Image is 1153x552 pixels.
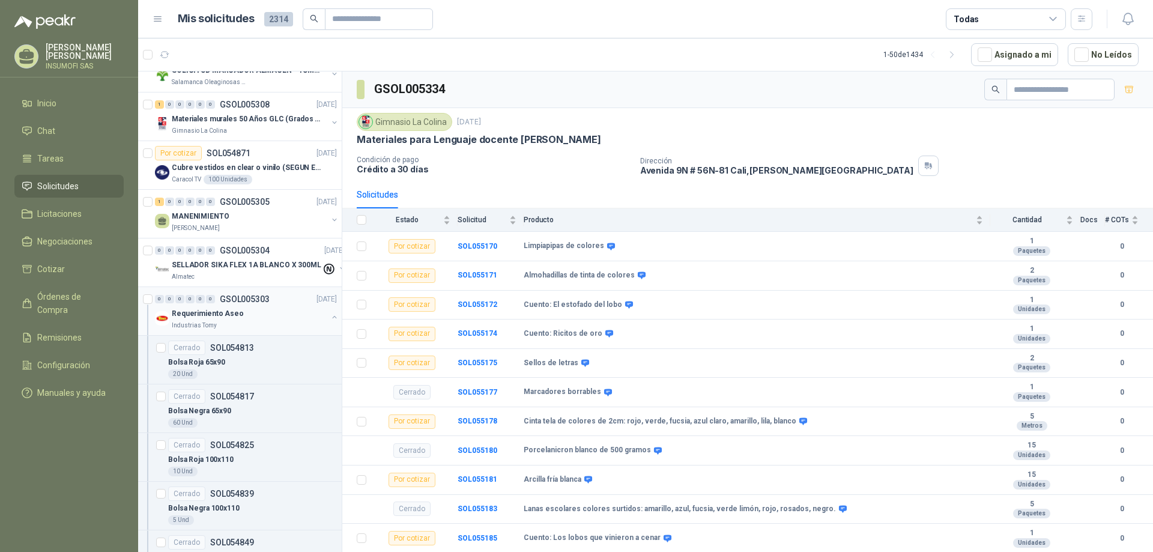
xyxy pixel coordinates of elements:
div: Gimnasio La Colina [357,113,452,131]
a: Configuración [14,354,124,377]
div: Cerrado [393,502,431,516]
b: 0 [1105,299,1139,311]
a: SOL055183 [458,505,497,513]
img: Company Logo [155,311,169,326]
b: 1 [990,237,1073,246]
button: No Leídos [1068,43,1139,66]
div: 0 [206,246,215,255]
a: Negociaciones [14,230,124,253]
p: INSUMOFI SAS [46,62,124,70]
th: Estado [374,208,458,232]
span: # COTs [1105,216,1129,224]
span: Chat [37,124,55,138]
p: [PERSON_NAME] [PERSON_NAME] [46,43,124,60]
img: Company Logo [155,262,169,277]
div: 0 [196,198,205,206]
div: 0 [206,198,215,206]
p: Condición de pago [357,156,631,164]
b: Almohadillas de tinta de colores [524,271,635,281]
div: Por cotizar [389,531,435,545]
div: 0 [165,246,174,255]
a: Órdenes de Compra [14,285,124,321]
span: Estado [374,216,441,224]
th: Cantidad [990,208,1080,232]
p: MANENIMIENTO [172,211,229,222]
span: Licitaciones [37,207,82,220]
p: SOL054813 [210,344,254,352]
b: Lanas escolares colores surtidos: amarillo, azul, fucsia, verde limón, rojo, rosados, negro. [524,505,836,514]
b: 0 [1105,533,1139,544]
div: Paquetes [1013,276,1050,285]
a: 1 0 0 0 0 0 GSOL005308[DATE] Company LogoMateriales murales 50 Años GLC (Grados 10 y 11)Gimnasio ... [155,97,339,136]
b: 0 [1105,416,1139,427]
div: 60 Und [168,418,198,428]
b: 2 [990,266,1073,276]
a: Manuales y ayuda [14,381,124,404]
img: Company Logo [359,115,372,129]
a: Licitaciones [14,202,124,225]
b: 0 [1105,241,1139,252]
div: Paquetes [1013,246,1050,256]
div: Por cotizar [389,414,435,429]
span: Configuración [37,359,90,372]
p: Dirección [640,157,913,165]
b: SOL055171 [458,271,497,279]
a: CerradoSOL054817Bolsa Negra 65x9060 Und [138,384,342,433]
b: Sellos de letras [524,359,578,368]
a: SOL055185 [458,534,497,542]
p: Bolsa Negra 65x90 [168,405,231,417]
div: Por cotizar [155,146,202,160]
div: Cerrado [168,341,205,355]
div: 0 [165,295,174,303]
div: 1 [155,198,164,206]
th: Solicitud [458,208,524,232]
b: Limpiapipas de colores [524,241,604,251]
div: 0 [175,246,184,255]
th: # COTs [1105,208,1153,232]
p: GSOL005308 [220,100,270,109]
p: Cubre vestidos en clear o vinilo (SEGUN ESPECIFICACIONES DEL ADJUNTO) [172,162,321,174]
div: Unidades [1013,480,1050,490]
b: 1 [990,383,1073,392]
a: CerradoSOL054825Bolsa Roja 100x11010 Und [138,433,342,482]
b: 0 [1105,474,1139,485]
span: Inicio [37,97,56,110]
span: search [310,14,318,23]
b: Arcilla fría blanca [524,475,581,485]
a: SOL055178 [458,417,497,425]
a: Remisiones [14,326,124,349]
div: Por cotizar [389,297,435,312]
span: Negociaciones [37,235,92,248]
a: SOL055175 [458,359,497,367]
p: Requerimiento Aseo [172,308,244,320]
div: Unidades [1013,334,1050,344]
a: CerradoSOL054839Bolsa Negra 100x1105 Und [138,482,342,530]
b: 0 [1105,445,1139,456]
div: 0 [206,295,215,303]
div: Todas [954,13,979,26]
div: Por cotizar [389,473,435,487]
div: 0 [186,295,195,303]
div: 1 [155,100,164,109]
p: [PERSON_NAME] [172,223,220,233]
div: 0 [186,198,195,206]
div: 0 [196,246,205,255]
a: SOL055180 [458,446,497,455]
b: SOL055172 [458,300,497,309]
div: Metros [1017,421,1047,431]
a: 0 0 0 0 0 0 GSOL005304[DATE] Company LogoSELLADOR SIKA FLEX 1A BLANCO X 300MLAlmatec [155,243,347,282]
div: 10 Und [168,467,198,476]
a: SOL055170 [458,242,497,250]
b: 1 [990,529,1073,538]
p: [DATE] [316,294,337,305]
div: Cerrado [168,535,205,550]
p: SOL054825 [210,441,254,449]
span: Cotizar [37,262,65,276]
p: Gimnasio La Colina [172,126,227,136]
b: 0 [1105,503,1139,515]
span: Producto [524,216,973,224]
div: Paquetes [1013,392,1050,402]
